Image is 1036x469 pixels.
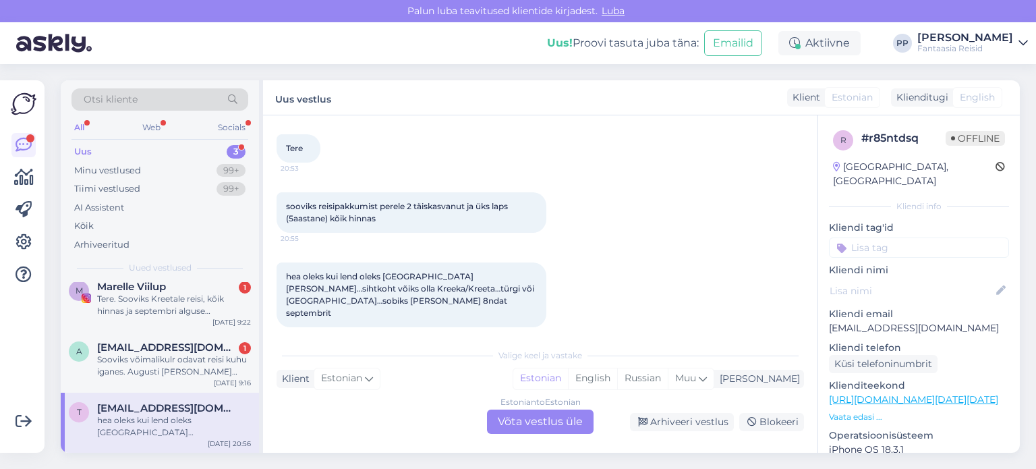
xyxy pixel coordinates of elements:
[787,90,820,105] div: Klient
[74,164,141,177] div: Minu vestlused
[217,182,246,196] div: 99+
[630,413,734,431] div: Arhiveeri vestlus
[74,182,140,196] div: Tiimi vestlused
[917,32,1028,54] a: [PERSON_NAME]Fantaasia Reisid
[778,31,861,55] div: Aktiivne
[500,396,581,408] div: Estonian to Estonian
[829,321,1009,335] p: [EMAIL_ADDRESS][DOMAIN_NAME]
[833,160,996,188] div: [GEOGRAPHIC_DATA], [GEOGRAPHIC_DATA]
[946,131,1005,146] span: Offline
[861,130,946,146] div: # r85ntdsq
[893,34,912,53] div: PP
[598,5,629,17] span: Luba
[74,145,92,159] div: Uus
[97,281,166,293] span: Marelle Viilup
[829,411,1009,423] p: Vaata edasi ...
[829,429,1009,443] p: Operatsioonisüsteem
[74,238,129,252] div: Arhiveeritud
[829,443,1009,457] p: iPhone OS 18.3.1
[239,281,251,294] div: 1
[829,221,1009,235] p: Kliendi tag'id
[829,355,938,373] div: Küsi telefoninumbrit
[617,368,668,389] div: Russian
[960,90,995,105] span: English
[212,317,251,327] div: [DATE] 9:22
[286,143,303,153] span: Tere
[11,91,36,117] img: Askly Logo
[568,368,617,389] div: English
[97,293,251,317] div: Tere. Sooviks Kreetale reisi, kõik hinnas ja septembri alguse [PERSON_NAME]. Reisivad kaks täiska...
[675,372,696,384] span: Muu
[277,350,804,362] div: Valige keel ja vastake
[74,201,124,215] div: AI Assistent
[321,371,362,386] span: Estonian
[76,285,83,296] span: M
[829,307,1009,321] p: Kliendi email
[829,379,1009,393] p: Klienditeekond
[71,119,87,136] div: All
[140,119,163,136] div: Web
[286,201,510,223] span: sooviks reisipakkumist perele 2 täiskasvanut ja üks laps (5aastane) kõik hinnas
[97,341,237,354] span: ainiki.ainiki@gmail.com
[77,407,82,417] span: t
[829,200,1009,213] div: Kliendi info
[840,135,846,145] span: r
[281,163,331,173] span: 20:53
[832,90,873,105] span: Estonian
[129,262,192,274] span: Uued vestlused
[830,283,994,298] input: Lisa nimi
[208,439,251,449] div: [DATE] 20:56
[739,413,804,431] div: Blokeeri
[547,36,573,49] b: Uus!
[97,354,251,378] div: Sooviks võimalikulr odavat reisi kuhu iganes. Augusti [PERSON_NAME] sept algus 2025. 3 inimest. 1...
[487,410,594,434] div: Võta vestlus üle
[286,271,536,318] span: hea oleks kui lend oleks [GEOGRAPHIC_DATA] [PERSON_NAME]…sihtkoht võiks olla Kreeka/Kreeta…türgi ...
[227,145,246,159] div: 3
[97,414,251,439] div: hea oleks kui lend oleks [GEOGRAPHIC_DATA] [PERSON_NAME]…sihtkoht võiks olla Kreeka/Kreeta…türgi ...
[277,372,310,386] div: Klient
[513,368,568,389] div: Estonian
[74,219,94,233] div: Kõik
[891,90,948,105] div: Klienditugi
[215,119,248,136] div: Socials
[704,30,762,56] button: Emailid
[275,88,331,107] label: Uus vestlus
[829,238,1009,258] input: Lisa tag
[917,32,1013,43] div: [PERSON_NAME]
[214,378,251,388] div: [DATE] 9:16
[829,341,1009,355] p: Kliendi telefon
[829,263,1009,277] p: Kliendi nimi
[547,35,699,51] div: Proovi tasuta juba täna:
[76,346,82,356] span: a
[281,328,331,338] span: 20:56
[217,164,246,177] div: 99+
[97,402,237,414] span: tatrikmihkel@gmail.com
[714,372,800,386] div: [PERSON_NAME]
[829,393,998,406] a: [URL][DOMAIN_NAME][DATE][DATE]
[239,342,251,354] div: 1
[281,233,331,244] span: 20:55
[84,92,138,107] span: Otsi kliente
[917,43,1013,54] div: Fantaasia Reisid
